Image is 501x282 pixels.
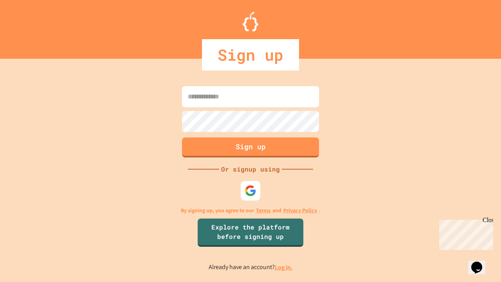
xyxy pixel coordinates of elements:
[182,137,319,157] button: Sign up
[181,206,321,215] p: By signing up, you agree to our and .
[3,3,54,50] div: Chat with us now!Close
[436,217,493,250] iframe: chat widget
[283,206,317,215] a: Privacy Policy
[243,12,258,31] img: Logo.svg
[209,262,293,272] p: Already have an account?
[202,39,299,70] div: Sign up
[256,206,270,215] a: Terms
[245,185,256,197] img: google-icon.svg
[219,164,282,174] div: Or signup using
[468,251,493,274] iframe: chat widget
[275,263,293,271] a: Log in.
[198,219,303,247] a: Explore the platform before signing up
